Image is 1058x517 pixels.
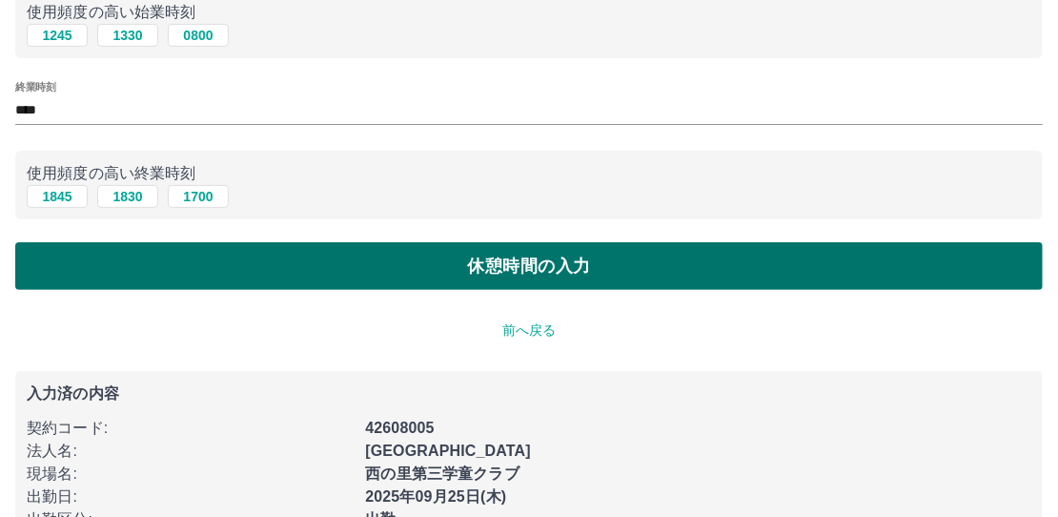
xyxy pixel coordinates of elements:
[365,443,531,459] b: [GEOGRAPHIC_DATA]
[15,242,1043,290] button: 休憩時間の入力
[27,486,354,508] p: 出勤日 :
[365,465,519,482] b: 西の里第三学童クラブ
[15,80,55,94] label: 終業時刻
[97,185,158,208] button: 1830
[27,185,88,208] button: 1845
[97,24,158,47] button: 1330
[365,488,506,505] b: 2025年09月25日(木)
[27,386,1031,402] p: 入力済の内容
[27,24,88,47] button: 1245
[27,463,354,486] p: 現場名 :
[15,321,1043,341] p: 前へ戻る
[27,417,354,440] p: 契約コード :
[168,185,229,208] button: 1700
[27,162,1031,185] p: 使用頻度の高い終業時刻
[365,420,434,436] b: 42608005
[27,1,1031,24] p: 使用頻度の高い始業時刻
[168,24,229,47] button: 0800
[27,440,354,463] p: 法人名 :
